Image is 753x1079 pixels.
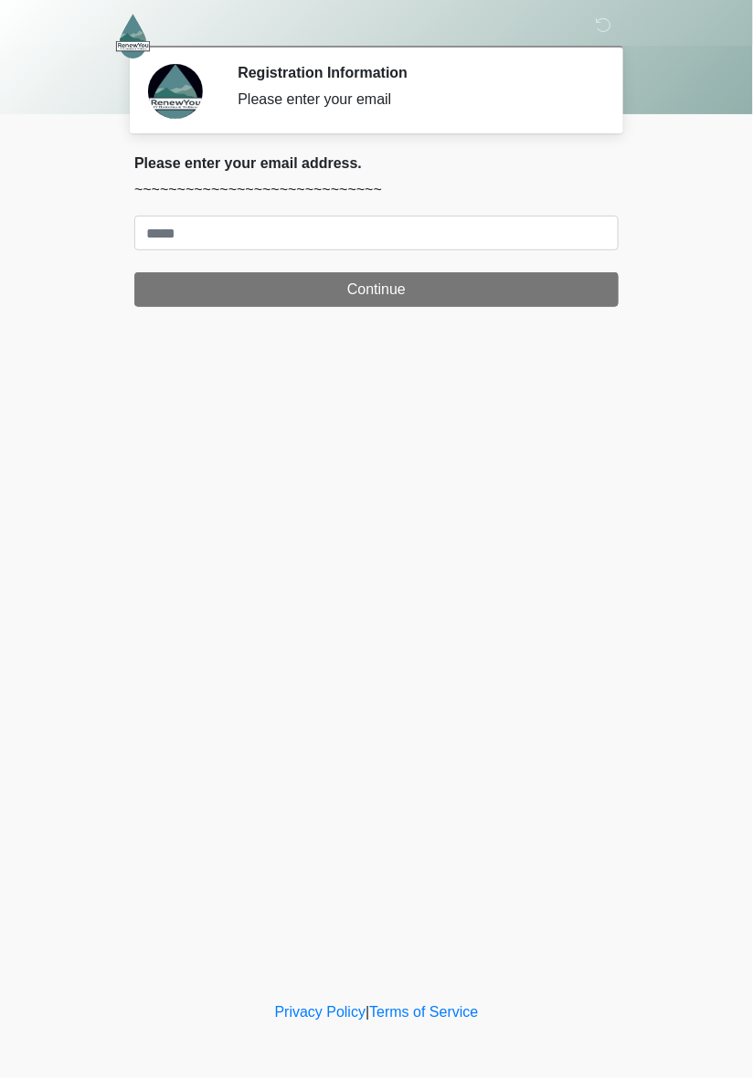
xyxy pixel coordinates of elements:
a: Privacy Policy [275,1005,366,1021]
h2: Registration Information [238,64,591,81]
a: Terms of Service [369,1005,478,1021]
img: RenewYou IV Hydration and Wellness Logo [116,14,150,58]
img: Agent Avatar [148,64,203,119]
button: Continue [134,272,619,307]
div: Please enter your email [238,89,591,111]
h2: Please enter your email address. [134,154,619,172]
a: | [366,1005,369,1021]
p: ~~~~~~~~~~~~~~~~~~~~~~~~~~~~~ [134,179,619,201]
